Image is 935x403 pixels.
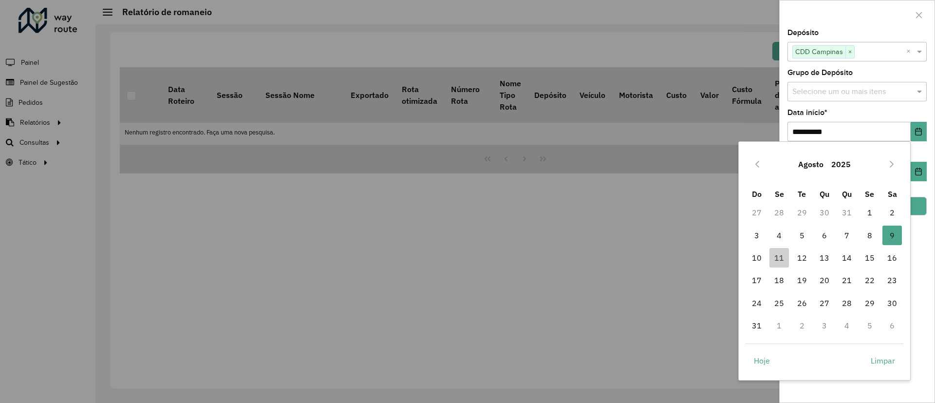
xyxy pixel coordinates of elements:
button: Choose Date [911,122,927,141]
button: Limpar [862,351,903,370]
td: 29 [859,292,881,314]
td: 13 [813,247,836,269]
td: 5 [790,224,813,247]
td: 1 [768,314,790,337]
span: 27 [815,293,834,313]
span: Se [775,189,784,199]
td: 31 [746,314,768,337]
span: 7 [837,226,857,245]
td: 18 [768,269,790,291]
td: 12 [790,247,813,269]
span: 30 [882,293,902,313]
td: 3 [746,224,768,247]
span: 11 [769,248,789,268]
span: 6 [815,226,834,245]
td: 2 [790,314,813,337]
td: 5 [859,314,881,337]
span: 21 [837,270,857,290]
td: 15 [859,247,881,269]
span: 19 [792,270,812,290]
td: 4 [768,224,790,247]
span: 23 [882,270,902,290]
td: 19 [790,269,813,291]
span: Clear all [906,46,915,58]
button: Choose Year [827,153,855,176]
td: 23 [881,269,903,291]
button: Next Month [884,156,899,172]
span: Do [752,189,762,199]
span: 1 [860,203,879,222]
td: 4 [836,314,858,337]
td: 8 [859,224,881,247]
span: 15 [860,248,879,268]
span: 2 [882,203,902,222]
span: 10 [747,248,767,268]
label: Data início [787,107,827,118]
span: CDD Campinas [793,46,845,58]
td: 26 [790,292,813,314]
span: Se [865,189,874,199]
span: 17 [747,270,767,290]
td: 22 [859,269,881,291]
span: 18 [769,270,789,290]
span: 14 [837,248,857,268]
td: 30 [881,292,903,314]
span: 20 [815,270,834,290]
span: Hoje [754,355,770,366]
span: 16 [882,248,902,268]
td: 25 [768,292,790,314]
span: Qu [842,189,852,199]
label: Depósito [787,27,819,38]
td: 20 [813,269,836,291]
label: Grupo de Depósito [787,67,853,78]
td: 3 [813,314,836,337]
td: 6 [881,314,903,337]
span: 13 [815,248,834,268]
span: 12 [792,248,812,268]
td: 27 [746,201,768,224]
td: 1 [859,201,881,224]
span: 31 [747,316,767,335]
td: 10 [746,247,768,269]
td: 7 [836,224,858,247]
button: Choose Date [911,162,927,181]
span: 28 [837,293,857,313]
span: 3 [747,226,767,245]
span: 24 [747,293,767,313]
span: 22 [860,270,879,290]
span: Qu [820,189,829,199]
button: Hoje [746,351,778,370]
td: 6 [813,224,836,247]
td: 28 [836,292,858,314]
span: Te [798,189,806,199]
td: 16 [881,247,903,269]
div: Choose Date [738,141,911,381]
span: Sa [888,189,897,199]
span: 26 [792,293,812,313]
span: × [845,46,854,58]
td: 2 [881,201,903,224]
span: 4 [769,226,789,245]
span: 5 [792,226,812,245]
span: 25 [769,293,789,313]
td: 9 [881,224,903,247]
td: 11 [768,247,790,269]
button: Previous Month [749,156,765,172]
td: 29 [790,201,813,224]
td: 31 [836,201,858,224]
td: 30 [813,201,836,224]
td: 24 [746,292,768,314]
td: 27 [813,292,836,314]
button: Choose Month [794,153,827,176]
span: 29 [860,293,879,313]
td: 21 [836,269,858,291]
span: 8 [860,226,879,245]
td: 28 [768,201,790,224]
td: 17 [746,269,768,291]
td: 14 [836,247,858,269]
span: Limpar [871,355,895,366]
span: 9 [882,226,902,245]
